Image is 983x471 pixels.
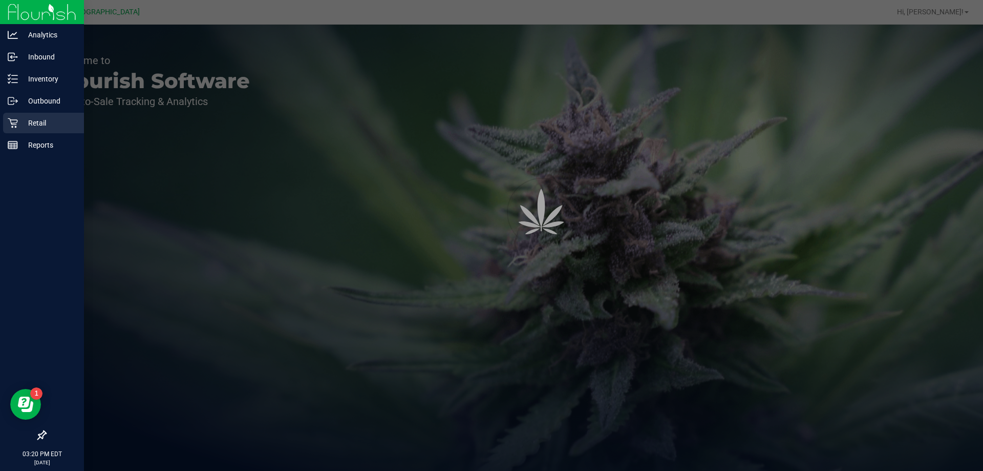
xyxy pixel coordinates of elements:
[18,139,79,151] p: Reports
[5,459,79,466] p: [DATE]
[5,449,79,459] p: 03:20 PM EDT
[18,51,79,63] p: Inbound
[18,29,79,41] p: Analytics
[8,74,18,84] inline-svg: Inventory
[8,52,18,62] inline-svg: Inbound
[18,73,79,85] p: Inventory
[18,117,79,129] p: Retail
[8,118,18,128] inline-svg: Retail
[18,95,79,107] p: Outbound
[8,96,18,106] inline-svg: Outbound
[8,140,18,150] inline-svg: Reports
[8,30,18,40] inline-svg: Analytics
[30,387,42,400] iframe: Resource center unread badge
[10,389,41,420] iframe: Resource center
